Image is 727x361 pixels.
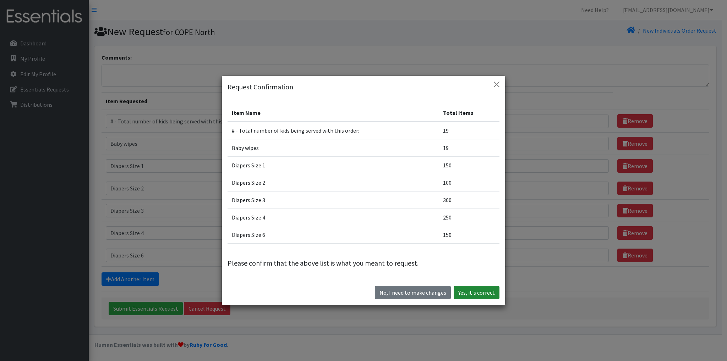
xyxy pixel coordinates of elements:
[228,174,439,191] td: Diapers Size 2
[375,286,451,299] button: No I need to make changes
[439,104,499,122] th: Total Items
[439,139,499,157] td: 19
[454,286,499,299] button: Yes, it's correct
[228,209,439,226] td: Diapers Size 4
[439,191,499,209] td: 300
[228,104,439,122] th: Item Name
[439,157,499,174] td: 150
[439,122,499,139] td: 19
[228,157,439,174] td: Diapers Size 1
[439,174,499,191] td: 100
[491,79,502,90] button: Close
[228,139,439,157] td: Baby wipes
[439,209,499,226] td: 250
[228,191,439,209] td: Diapers Size 3
[228,122,439,139] td: # - Total number of kids being served with this order:
[228,258,499,268] p: Please confirm that the above list is what you meant to request.
[228,82,293,92] h5: Request Confirmation
[439,226,499,244] td: 150
[228,226,439,244] td: Diapers Size 6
